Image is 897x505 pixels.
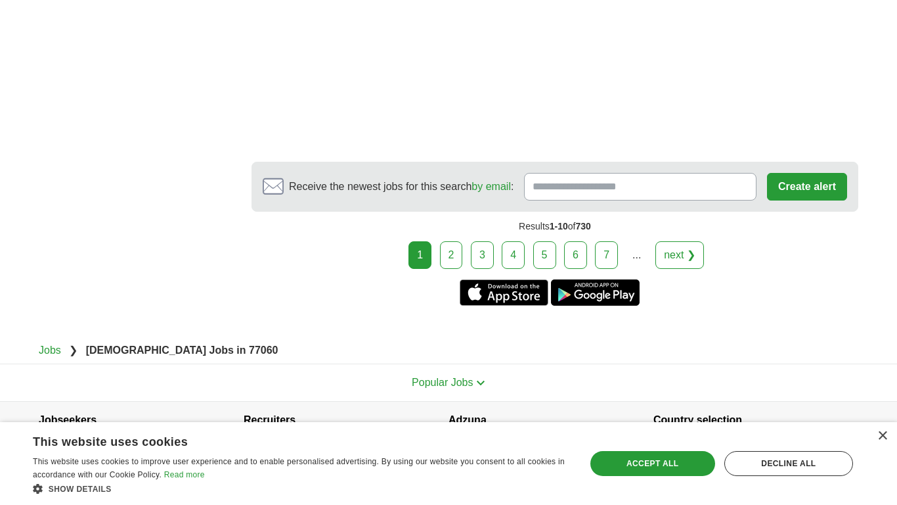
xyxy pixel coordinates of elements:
[767,173,847,201] button: Create alert
[39,345,61,356] a: Jobs
[724,451,853,476] div: Decline all
[564,241,587,269] a: 6
[590,451,715,476] div: Accept all
[624,242,650,268] div: ...
[252,212,858,241] div: Results of
[471,181,511,192] a: by email
[460,279,548,306] a: Get the iPhone app
[69,345,77,356] span: ❯
[476,380,485,386] img: toggle icon
[164,470,205,479] a: Read more, opens a new window
[576,221,591,231] span: 730
[877,431,887,441] div: Close
[49,485,112,494] span: Show details
[550,221,568,231] span: 1-10
[440,241,463,269] a: 2
[86,345,278,356] strong: [DEMOGRAPHIC_DATA] Jobs in 77060
[653,402,858,439] h4: Country selection
[595,241,618,269] a: 7
[33,457,565,479] span: This website uses cookies to improve user experience and to enable personalised advertising. By u...
[551,279,640,306] a: Get the Android app
[533,241,556,269] a: 5
[33,482,569,495] div: Show details
[502,241,525,269] a: 4
[655,241,704,269] a: next ❯
[408,241,431,269] div: 1
[289,179,514,195] span: Receive the newest jobs for this search :
[33,430,536,450] div: This website uses cookies
[412,377,473,388] span: Popular Jobs
[471,241,494,269] a: 3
